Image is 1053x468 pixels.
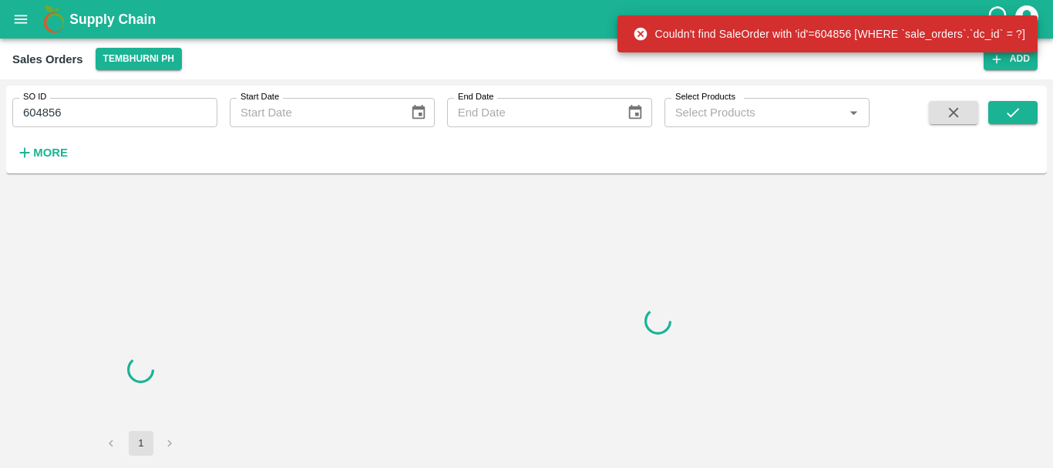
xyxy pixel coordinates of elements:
[984,48,1038,70] button: Add
[69,12,156,27] b: Supply Chain
[230,98,398,127] input: Start Date
[129,431,153,456] button: page 1
[458,91,493,103] label: End Date
[669,103,839,123] input: Select Products
[1013,3,1041,35] div: account of current user
[12,140,72,166] button: More
[12,98,217,127] input: Enter SO ID
[621,98,650,127] button: Choose date
[3,2,39,37] button: open drawer
[12,49,83,69] div: Sales Orders
[69,8,986,30] a: Supply Chain
[96,48,182,70] button: Select DC
[97,431,185,456] nav: pagination navigation
[404,98,433,127] button: Choose date
[23,91,46,103] label: SO ID
[241,91,279,103] label: Start Date
[843,103,863,123] button: Open
[675,91,735,103] label: Select Products
[39,4,69,35] img: logo
[986,5,1013,33] div: customer-support
[447,98,615,127] input: End Date
[633,20,1025,48] div: Couldn't find SaleOrder with 'id'=604856 [WHERE `sale_orders`.`dc_id` = ?]
[33,146,68,159] strong: More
